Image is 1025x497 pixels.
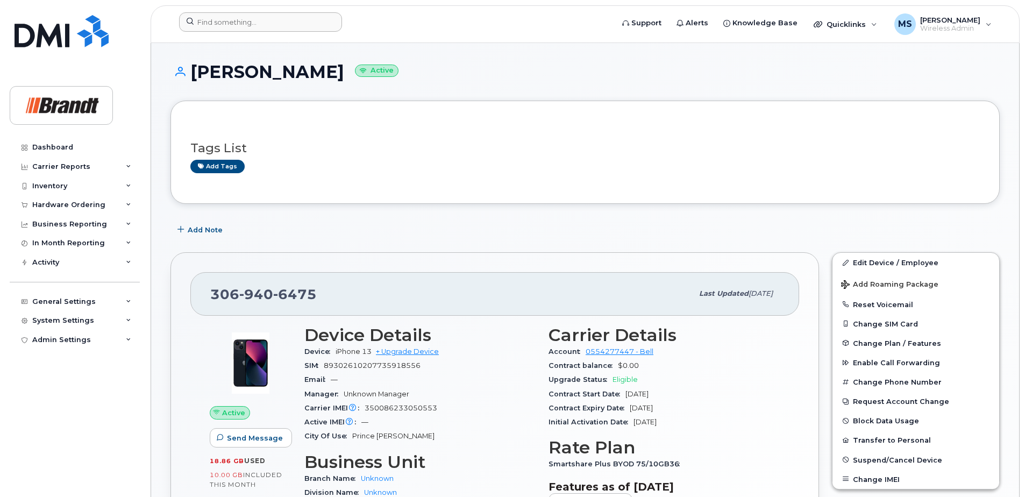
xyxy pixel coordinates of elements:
span: Initial Activation Date [549,418,633,426]
h3: Device Details [304,325,536,345]
span: SIM [304,361,324,370]
span: $0.00 [618,361,639,370]
span: Manager [304,390,344,398]
h1: [PERSON_NAME] [170,62,1000,81]
span: 18.86 GB [210,457,244,465]
span: Contract Expiry Date [549,404,630,412]
button: Change Plan / Features [832,333,999,353]
span: Eligible [613,375,638,384]
span: Contract Start Date [549,390,625,398]
h3: Carrier Details [549,325,780,345]
span: [DATE] [749,289,773,297]
span: Last updated [699,289,749,297]
span: 306 [210,286,317,302]
small: Active [355,65,398,77]
button: Request Account Change [832,392,999,411]
button: Add Roaming Package [832,273,999,295]
h3: Business Unit [304,452,536,472]
button: Suspend/Cancel Device [832,450,999,470]
span: Account [549,347,586,356]
span: Branch Name [304,474,361,482]
span: included this month [210,471,282,488]
span: Contract balance [549,361,618,370]
button: Change SIM Card [832,314,999,333]
span: Upgrade Status [549,375,613,384]
span: — [361,418,368,426]
h3: Rate Plan [549,438,780,457]
span: [DATE] [633,418,657,426]
button: Block Data Usage [832,411,999,430]
span: Device [304,347,336,356]
a: 0554277447 - Bell [586,347,653,356]
h3: Tags List [190,141,980,155]
span: 89302610207735918556 [324,361,421,370]
span: Division Name [304,488,364,496]
span: Send Message [227,433,283,443]
button: Add Note [170,220,232,239]
span: Active [222,408,245,418]
a: Unknown [361,474,394,482]
span: Suspend/Cancel Device [853,456,942,464]
a: + Upgrade Device [376,347,439,356]
span: Unknown Manager [344,390,409,398]
span: Add Roaming Package [841,280,938,290]
span: 6475 [273,286,317,302]
span: iPhone 13 [336,347,372,356]
button: Change IMEI [832,470,999,489]
span: [DATE] [625,390,649,398]
span: Add Note [188,225,223,235]
img: image20231002-3703462-1ig824h.jpeg [218,331,283,395]
span: Change Plan / Features [853,339,941,347]
span: used [244,457,266,465]
button: Transfer to Personal [832,430,999,450]
span: Prince [PERSON_NAME] [352,432,435,440]
span: 10.00 GB [210,471,243,479]
button: Send Message [210,428,292,448]
span: 350086233050553 [365,404,437,412]
span: Smartshare Plus BYOD 75/10GB36 [549,460,685,468]
span: Enable Call Forwarding [853,359,940,367]
button: Reset Voicemail [832,295,999,314]
span: City Of Use [304,432,352,440]
h3: Features as of [DATE] [549,480,780,493]
span: 940 [239,286,273,302]
span: Active IMEI [304,418,361,426]
a: Unknown [364,488,397,496]
span: — [331,375,338,384]
button: Enable Call Forwarding [832,353,999,372]
button: Change Phone Number [832,372,999,392]
span: Carrier IMEI [304,404,365,412]
span: [DATE] [630,404,653,412]
a: Edit Device / Employee [832,253,999,272]
span: Email [304,375,331,384]
a: Add tags [190,160,245,173]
